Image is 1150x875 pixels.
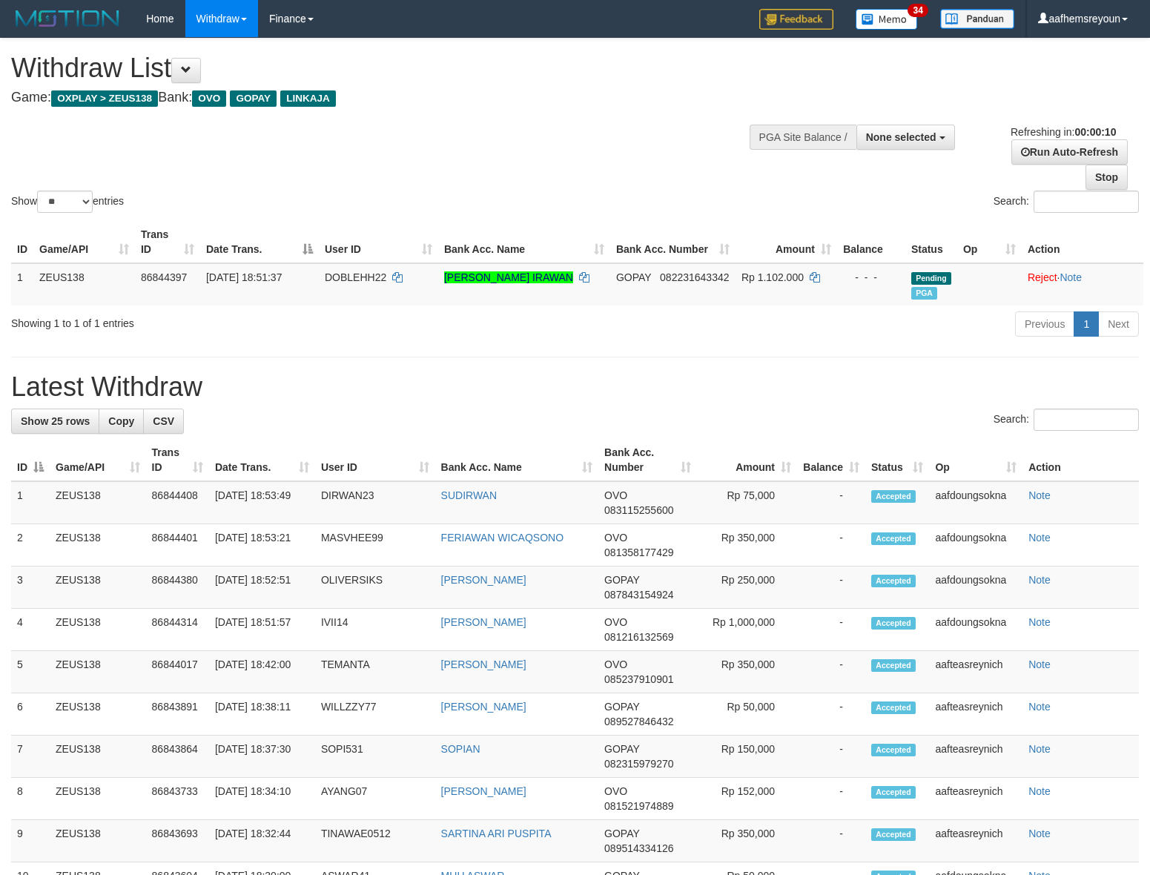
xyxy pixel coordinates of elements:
td: 86844380 [146,567,209,609]
input: Search: [1034,191,1139,213]
span: GOPAY [604,701,639,713]
button: None selected [856,125,955,150]
div: Showing 1 to 1 of 1 entries [11,310,468,331]
span: GOPAY [604,743,639,755]
span: 86844397 [141,271,187,283]
th: Game/API: activate to sort column ascending [50,439,146,481]
td: - [797,651,865,693]
span: None selected [866,131,936,143]
a: Note [1028,743,1051,755]
a: SUDIRWAN [441,489,497,501]
td: [DATE] 18:53:49 [209,481,315,524]
td: Rp 150,000 [697,736,797,778]
span: Copy 089527846432 to clipboard [604,716,673,727]
th: Trans ID: activate to sort column ascending [135,221,200,263]
td: aafdoungsokna [929,524,1022,567]
img: Feedback.jpg [759,9,833,30]
span: Pending [911,272,951,285]
td: 86843864 [146,736,209,778]
th: Amount: activate to sort column ascending [697,439,797,481]
a: Run Auto-Refresh [1011,139,1128,165]
strong: 00:00:10 [1074,126,1116,138]
td: 4 [11,609,50,651]
td: ZEUS138 [50,651,146,693]
td: ZEUS138 [50,481,146,524]
th: User ID: activate to sort column ascending [319,221,438,263]
span: Accepted [871,659,916,672]
th: Date Trans.: activate to sort column ascending [209,439,315,481]
th: Bank Acc. Name: activate to sort column ascending [435,439,598,481]
span: Accepted [871,575,916,587]
td: ZEUS138 [33,263,135,306]
th: Op: activate to sort column ascending [957,221,1022,263]
td: [DATE] 18:53:21 [209,524,315,567]
h1: Withdraw List [11,53,752,83]
td: [DATE] 18:37:30 [209,736,315,778]
td: aafdoungsokna [929,481,1022,524]
td: - [797,778,865,820]
td: 86843693 [146,820,209,862]
a: Next [1098,311,1139,337]
td: AYANG07 [315,778,435,820]
td: [DATE] 18:52:51 [209,567,315,609]
td: Rp 75,000 [697,481,797,524]
span: Accepted [871,744,916,756]
td: - [797,736,865,778]
span: GOPAY [604,574,639,586]
td: 86844408 [146,481,209,524]
td: aafteasreynich [929,820,1022,862]
th: User ID: activate to sort column ascending [315,439,435,481]
th: Bank Acc. Number: activate to sort column ascending [610,221,736,263]
th: Trans ID: activate to sort column ascending [146,439,209,481]
a: CSV [143,409,184,434]
a: [PERSON_NAME] [441,701,526,713]
td: [DATE] 18:34:10 [209,778,315,820]
span: GOPAY [230,90,277,107]
td: 7 [11,736,50,778]
th: Status [905,221,957,263]
span: OVO [192,90,226,107]
img: panduan.png [940,9,1014,29]
h1: Latest Withdraw [11,372,1139,402]
td: DIRWAN23 [315,481,435,524]
span: OVO [604,489,627,501]
th: Game/API: activate to sort column ascending [33,221,135,263]
a: Note [1028,489,1051,501]
span: 34 [908,4,928,17]
th: ID: activate to sort column descending [11,439,50,481]
td: - [797,567,865,609]
td: - [797,609,865,651]
td: aafteasreynich [929,736,1022,778]
td: 6 [11,693,50,736]
td: - [797,820,865,862]
td: OLIVERSIKS [315,567,435,609]
a: FERIAWAN WICAQSONO [441,532,564,544]
a: [PERSON_NAME] [441,785,526,797]
a: Copy [99,409,144,434]
td: 9 [11,820,50,862]
a: Note [1028,532,1051,544]
input: Search: [1034,409,1139,431]
th: Op: activate to sort column ascending [929,439,1022,481]
td: ZEUS138 [50,778,146,820]
span: Accepted [871,490,916,503]
span: [DATE] 18:51:37 [206,271,282,283]
td: 1 [11,481,50,524]
a: Show 25 rows [11,409,99,434]
span: DOBLEHH22 [325,271,386,283]
a: [PERSON_NAME] [441,658,526,670]
span: Copy 081216132569 to clipboard [604,631,673,643]
a: [PERSON_NAME] IRAWAN [444,271,573,283]
a: [PERSON_NAME] [441,616,526,628]
div: PGA Site Balance / [750,125,856,150]
img: MOTION_logo.png [11,7,124,30]
th: Date Trans.: activate to sort column descending [200,221,319,263]
td: 86843733 [146,778,209,820]
a: Note [1028,701,1051,713]
td: 86844401 [146,524,209,567]
td: ZEUS138 [50,609,146,651]
span: Refreshing in: [1011,126,1116,138]
td: TEMANTA [315,651,435,693]
th: Bank Acc. Number: activate to sort column ascending [598,439,697,481]
label: Show entries [11,191,124,213]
